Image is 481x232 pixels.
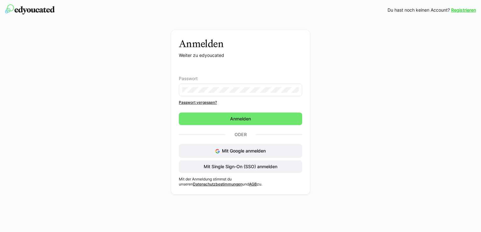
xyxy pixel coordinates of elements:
[179,177,302,187] p: Mit der Anmeldung stimmst du unseren und zu.
[179,100,302,105] a: Passwort vergessen?
[179,38,302,50] h3: Anmelden
[225,130,256,139] p: Oder
[203,163,278,170] span: Mit Single Sign-On (SSO) anmelden
[179,52,302,58] p: Weiter zu edyoucated
[229,116,252,122] span: Anmelden
[249,182,257,186] a: AGB
[179,113,302,125] button: Anmelden
[388,7,450,13] span: Du hast noch keinen Account?
[179,144,302,158] button: Mit Google anmelden
[5,4,55,14] img: edyoucated
[179,160,302,173] button: Mit Single Sign-On (SSO) anmelden
[179,76,198,81] span: Passwort
[193,182,242,186] a: Datenschutzbestimmungen
[451,7,476,13] a: Registrieren
[222,148,266,153] span: Mit Google anmelden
